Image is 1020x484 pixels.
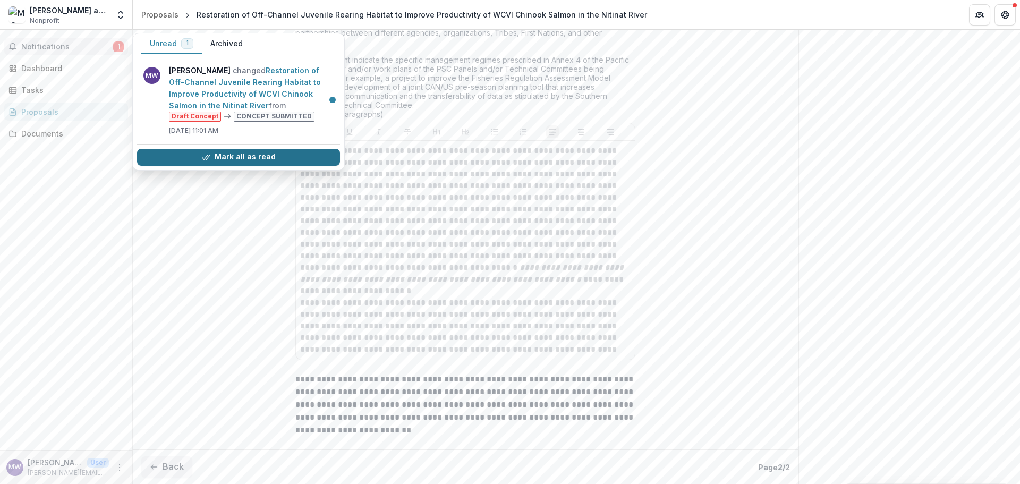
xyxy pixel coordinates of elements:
[28,457,83,468] p: [PERSON_NAME]
[4,81,128,99] a: Tasks
[575,125,588,138] button: Align Center
[113,461,126,474] button: More
[113,4,128,26] button: Open entity switcher
[994,4,1016,26] button: Get Help
[137,7,651,22] nav: breadcrumb
[169,66,321,110] a: Restoration of Off-Channel Juvenile Rearing Habitat to Improve Productivity of WCVI Chinook Salmo...
[137,149,340,166] button: Mark all as read
[430,125,443,138] button: Heading 1
[4,103,128,121] a: Proposals
[488,125,501,138] button: Bullet List
[459,125,472,138] button: Heading 2
[30,16,59,26] span: Nonprofit
[604,125,617,138] button: Align Right
[197,9,647,20] div: Restoration of Off-Channel Juvenile Rearing Habitat to Improve Productivity of WCVI Chinook Salmo...
[758,462,790,473] p: Page 2 / 2
[21,128,120,139] div: Documents
[169,65,334,122] p: changed from
[343,125,356,138] button: Underline
[30,5,109,16] div: [PERSON_NAME] and Associates Ltd
[372,125,385,138] button: Italicize
[401,125,414,138] button: Strike
[8,6,25,23] img: M.C. Wright and Associates Ltd
[141,456,192,478] button: Back
[969,4,990,26] button: Partners
[517,125,530,138] button: Ordered List
[202,33,251,54] button: Archived
[137,7,183,22] a: Proposals
[4,125,128,142] a: Documents
[28,468,109,478] p: [PERSON_NAME][EMAIL_ADDRESS][PERSON_NAME][DOMAIN_NAME]
[87,458,109,468] p: User
[4,38,128,55] button: Notifications1
[141,9,178,20] div: Proposals
[113,41,124,52] span: 1
[21,84,120,96] div: Tasks
[21,63,120,74] div: Dashboard
[8,464,21,471] div: Michael Wright
[546,125,559,138] button: Align Left
[21,106,120,117] div: Proposals
[186,39,189,47] span: 1
[141,33,202,54] button: Unread
[21,43,113,52] span: Notifications
[4,60,128,77] a: Dashboard
[295,1,635,123] div: Justify the priority status of the project in question by describing how it fits in with local or...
